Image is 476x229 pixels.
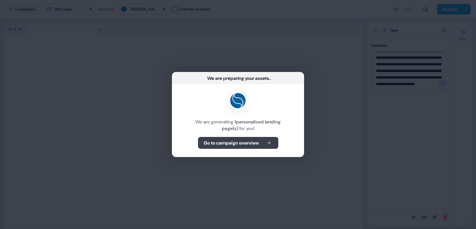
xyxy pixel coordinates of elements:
button: Go to campaign overview [198,137,278,149]
b: Go to campaign overview [204,140,259,146]
div: ... [269,75,271,82]
div: We are preparing your assets [207,75,269,82]
b: 1 personalised landing page(s) [222,119,281,131]
div: We are generating for you! [180,118,296,132]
